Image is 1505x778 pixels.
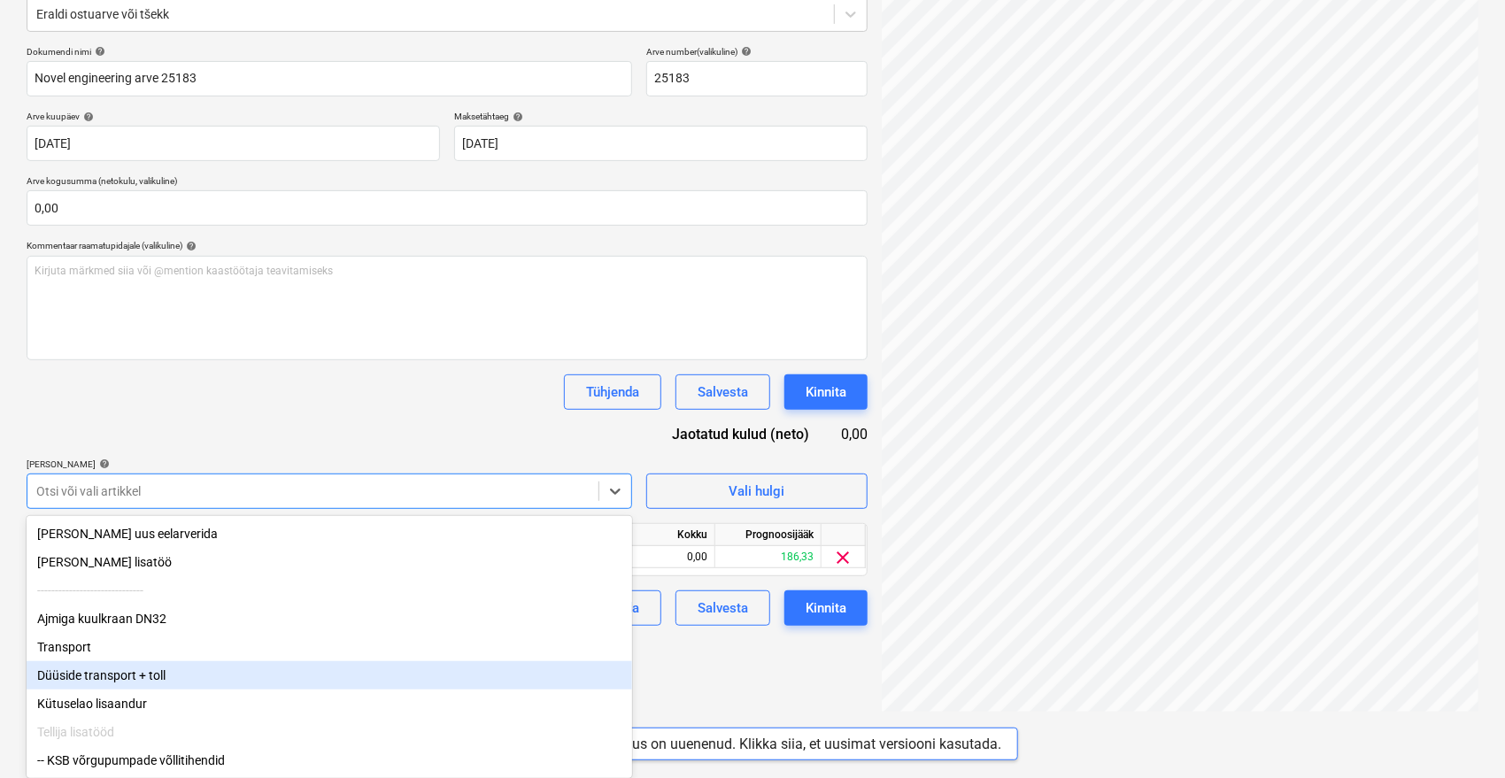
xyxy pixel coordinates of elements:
[729,480,784,503] div: Vali hulgi
[609,546,715,568] div: 0,00
[675,374,770,410] button: Salvesta
[27,520,632,548] div: Lisa uus eelarverida
[715,546,822,568] div: 186,33
[806,381,846,404] div: Kinnita
[27,576,632,605] div: ------------------------------
[646,61,868,96] input: Arve number
[637,424,838,444] div: Jaotatud kulud (neto)
[564,374,661,410] button: Tühjenda
[737,46,752,57] span: help
[27,240,868,251] div: Kommentaar raamatupidajale (valikuline)
[715,524,822,546] div: Prognoosijääk
[454,111,868,122] div: Maksetähtaeg
[182,241,197,251] span: help
[27,605,632,633] div: Ajmiga kuulkraan DN32
[27,718,632,746] div: Tellija lisatööd
[27,175,868,190] p: Arve kogusumma (netokulu, valikuline)
[27,689,632,718] div: Kütuselao lisaandur
[27,520,632,548] div: [PERSON_NAME] uus eelarverida
[833,547,854,568] span: clear
[27,111,440,122] div: Arve kuupäev
[27,661,632,689] div: Düüside transport + toll
[27,746,632,774] div: -- KSB võrgupumpade võllitihendid
[80,112,94,122] span: help
[646,46,868,58] div: Arve number (valikuline)
[806,597,846,620] div: Kinnita
[91,46,105,57] span: help
[27,633,632,661] div: Transport
[96,458,110,469] span: help
[698,381,748,404] div: Salvesta
[454,126,868,161] input: Tähtaega pole määratud
[609,524,715,546] div: Kokku
[27,61,632,96] input: Dokumendi nimi
[27,190,868,226] input: Arve kogusumma (netokulu, valikuline)
[784,374,868,410] button: Kinnita
[586,381,639,404] div: Tühjenda
[838,424,868,444] div: 0,00
[27,548,632,576] div: [PERSON_NAME] lisatöö
[646,474,868,509] button: Vali hulgi
[27,126,440,161] input: Arve kuupäeva pole määratud.
[530,736,1001,752] div: Planyard rakendus on uuenenud. Klikka siia, et uusimat versiooni kasutada.
[698,597,748,620] div: Salvesta
[675,590,770,626] button: Salvesta
[509,112,523,122] span: help
[27,548,632,576] div: Lisa uus lisatöö
[784,590,868,626] button: Kinnita
[27,458,632,470] div: [PERSON_NAME]
[27,46,632,58] div: Dokumendi nimi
